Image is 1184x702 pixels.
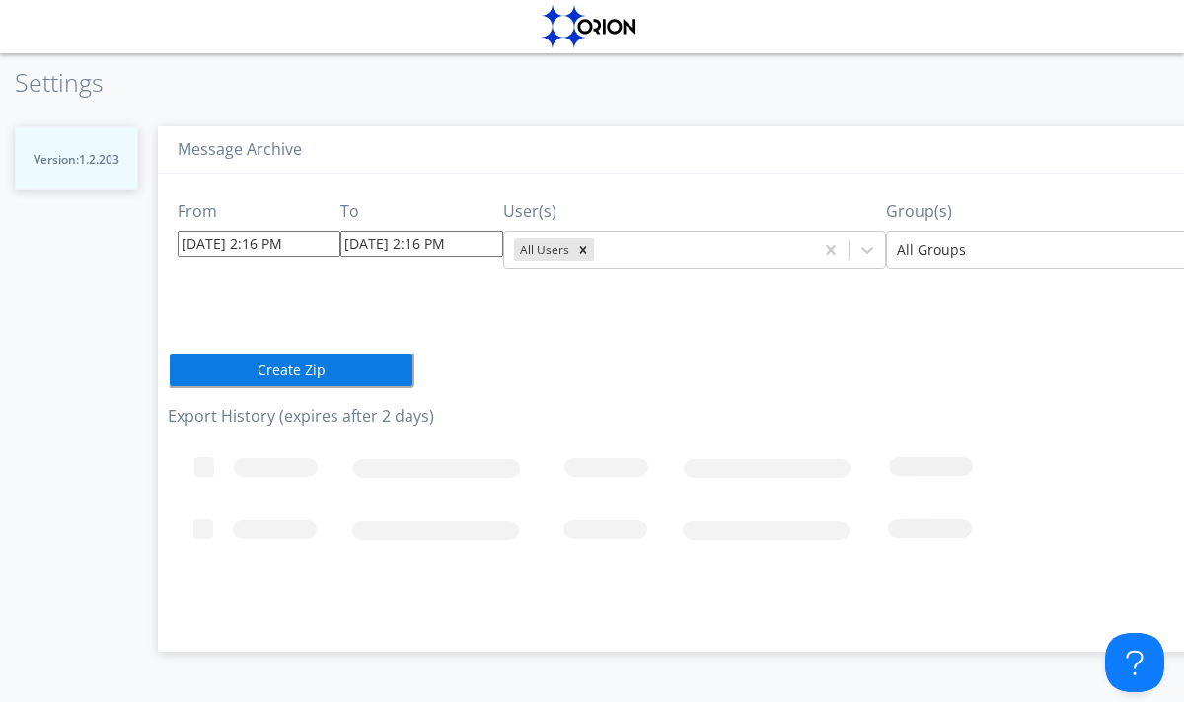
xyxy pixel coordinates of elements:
div: Remove All Users [572,238,594,261]
span: Version: 1.2.203 [34,151,119,168]
h3: User(s) [503,203,886,221]
button: Version:1.2.203 [15,126,138,191]
h3: From [178,203,340,221]
h3: To [340,203,503,221]
div: All Users [514,238,572,261]
iframe: Toggle Customer Support [1105,633,1164,692]
button: Create Zip [168,352,414,388]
